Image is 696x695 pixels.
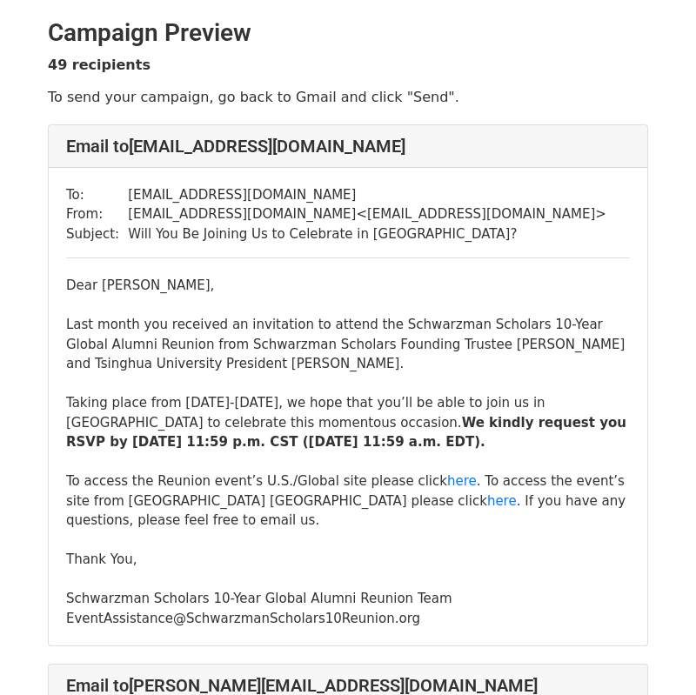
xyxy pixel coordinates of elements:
td: Subject: [66,224,128,244]
div: Dear [PERSON_NAME], Last month you received an invitation to attend the Schwarzman Scholars 10-Ye... [66,276,630,628]
b: We kindly request you RSVP by [DATE] 11:59 p.m. CST ([DATE] 11:59 a.m. EDT). [66,415,626,451]
td: [EMAIL_ADDRESS][DOMAIN_NAME] < [EMAIL_ADDRESS][DOMAIN_NAME] > [128,204,606,224]
td: [EMAIL_ADDRESS][DOMAIN_NAME] [128,185,606,205]
td: To: [66,185,128,205]
h2: Campaign Preview [48,18,648,48]
div: Schwarzman Scholars 10-Year Global Alumni Reunion Team EventAssistance@ SchwarzmanScholars10Reuni... [66,570,630,629]
h4: Email to [EMAIL_ADDRESS][DOMAIN_NAME] [66,136,630,157]
strong: 49 recipients [48,57,151,73]
td: From: [66,204,128,224]
p: To send your campaign, go back to Gmail and click "Send". [48,88,648,106]
td: Will You Be Joining Us to Celebrate in [GEOGRAPHIC_DATA]? [128,224,606,244]
a: here [487,493,517,509]
a: here [447,473,477,489]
